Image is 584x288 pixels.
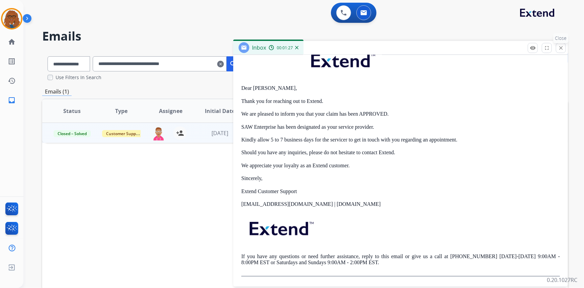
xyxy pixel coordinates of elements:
img: extend.png [241,214,320,240]
img: avatar [2,9,21,28]
span: Status [63,107,81,115]
mat-icon: history [8,77,16,85]
span: [DATE] [212,129,228,137]
mat-icon: close [558,45,564,51]
mat-icon: home [8,38,16,46]
p: SAW Enterprise has been designated as your service provider. [241,124,560,130]
mat-icon: inbox [8,96,16,104]
label: Use Filters In Search [56,74,101,81]
span: Initial Date [205,107,235,115]
p: 0.20.1027RC [547,276,577,284]
span: Closed – Solved [54,130,91,137]
p: If you have any questions or need further assistance, reply to this email or give us a call at [P... [241,253,560,266]
p: Extend Customer Support [241,188,560,194]
span: Type [115,107,128,115]
mat-icon: clear [217,60,224,68]
p: We are pleased to inform you that your claim has been APPROVED. [241,111,560,117]
p: Emails (1) [42,88,72,96]
mat-icon: remove_red_eye [530,45,536,51]
mat-icon: fullscreen [544,45,550,51]
span: Assignee [159,107,182,115]
p: Dear [PERSON_NAME], [241,85,560,91]
p: Close [554,33,569,43]
mat-icon: search [229,60,237,68]
p: We appreciate your loyalty as an Extend customer. [241,163,560,169]
button: Close [556,43,566,53]
p: Sincerely, [241,175,560,181]
mat-icon: list_alt [8,57,16,65]
span: 00:01:27 [277,45,293,51]
img: agent-avatar [152,126,165,140]
mat-icon: person_add [176,129,184,137]
h2: Emails [42,30,568,43]
img: extend.png [303,46,382,72]
span: Inbox [252,44,266,51]
p: Thank you for reaching out to Extend. [241,98,560,104]
p: Kindly allow 5 to 7 business days for the servicer to get in touch with you regarding an appointm... [241,137,560,143]
p: Should you have any inquiries, please do not hesitate to contact Extend. [241,150,560,156]
span: Customer Support [102,130,146,137]
p: [EMAIL_ADDRESS][DOMAIN_NAME] | [DOMAIN_NAME] [241,201,560,207]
